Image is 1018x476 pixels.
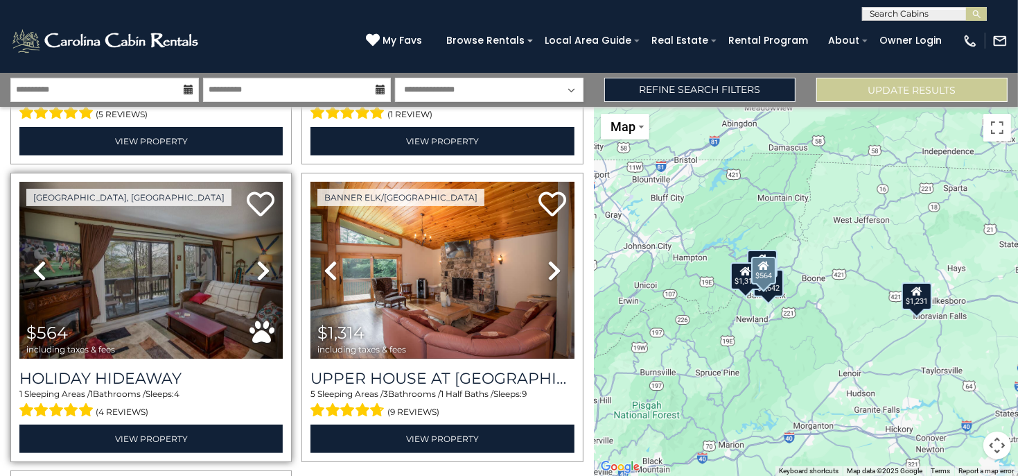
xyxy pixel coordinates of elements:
[604,78,796,102] a: Refine Search Filters
[597,458,643,476] a: Open this area in Google Maps (opens a new window)
[387,105,432,124] span: (1 review)
[310,425,574,453] a: View Property
[247,190,274,220] a: Add to favorites
[611,119,635,134] span: Map
[441,389,493,399] span: 1 Half Baths /
[751,257,776,284] div: $564
[538,30,638,51] a: Local Area Guide
[10,27,202,55] img: White-1-2.png
[821,30,866,51] a: About
[963,33,978,49] img: phone-regular-white.png
[747,250,778,278] div: $1,509
[19,127,283,155] a: View Property
[983,432,1011,459] button: Map camera controls
[317,323,365,343] span: $1,314
[816,78,1008,102] button: Update Results
[26,189,231,206] a: [GEOGRAPHIC_DATA], [GEOGRAPHIC_DATA]
[383,33,422,48] span: My Favs
[601,114,649,139] button: Change map style
[19,369,283,388] a: Holiday Hideaway
[19,425,283,453] a: View Property
[597,458,643,476] img: Google
[366,33,425,49] a: My Favs
[902,282,932,310] div: $1,231
[26,323,68,343] span: $564
[310,388,574,421] div: Sleeping Areas / Bathrooms / Sleeps:
[96,403,149,421] span: (4 reviews)
[310,369,574,388] h3: Upper House at Tiffanys Estate
[439,30,532,51] a: Browse Rentals
[931,467,950,475] a: Terms (opens in new tab)
[317,189,484,206] a: Banner Elk/[GEOGRAPHIC_DATA]
[779,466,839,476] button: Keyboard shortcuts
[522,389,527,399] span: 9
[387,403,439,421] span: (9 reviews)
[310,127,574,155] a: View Property
[310,369,574,388] a: Upper House at [GEOGRAPHIC_DATA]
[90,389,93,399] span: 1
[721,30,815,51] a: Rental Program
[19,389,22,399] span: 1
[872,30,949,51] a: Owner Login
[992,33,1008,49] img: mail-regular-white.png
[174,389,179,399] span: 4
[19,388,283,421] div: Sleeping Areas / Bathrooms / Sleeps:
[983,114,1011,142] button: Toggle fullscreen view
[730,262,761,290] div: $1,314
[96,105,148,124] span: (5 reviews)
[538,190,566,220] a: Add to favorites
[19,182,283,359] img: thumbnail_163267576.jpeg
[310,389,315,399] span: 5
[383,389,388,399] span: 3
[958,467,1014,475] a: Report a map error
[644,30,715,51] a: Real Estate
[310,182,574,359] img: thumbnail_163273264.jpeg
[26,345,115,354] span: including taxes & fees
[847,467,922,475] span: Map data ©2025 Google
[317,345,406,354] span: including taxes & fees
